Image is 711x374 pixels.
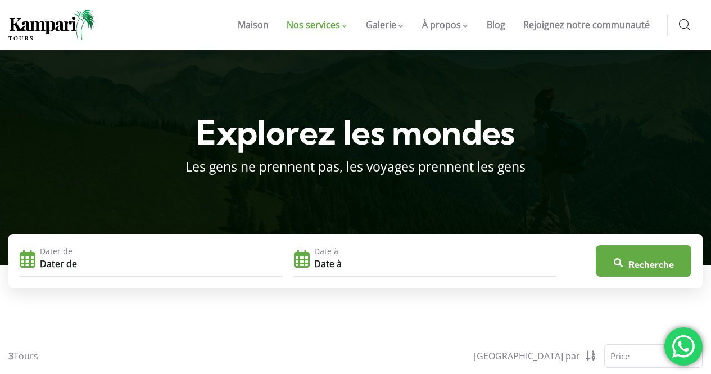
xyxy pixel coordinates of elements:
font: Tours [13,350,38,362]
font: Les gens ne prennent pas, les voyages prennent les gens [185,157,526,175]
font: Nos services [287,19,340,31]
font: 3 [8,350,13,362]
font: Explorez les mondes [196,111,515,153]
img: Maison [8,10,96,40]
font: Galerie [366,19,396,31]
font: Rejoignez notre communauté [523,19,650,31]
button: Recherche [596,245,691,277]
div: 'Chat [664,327,703,366]
font: Recherche [628,259,674,270]
font: [GEOGRAPHIC_DATA] par [474,350,580,362]
font: Maison [238,19,269,31]
font: À propos [422,19,461,31]
font: Blog [487,19,505,31]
